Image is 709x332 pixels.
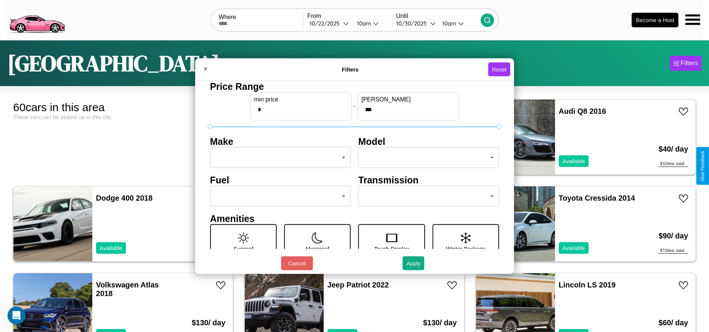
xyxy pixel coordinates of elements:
p: Available [562,243,585,253]
button: Become a Host [632,13,678,27]
h4: Price Range [210,81,499,92]
p: Sunroof [234,243,253,253]
div: 60 cars in this area [13,101,233,114]
h4: Fuel [210,174,351,185]
div: 10 / 22 / 2025 [309,20,343,27]
button: Apply [403,256,424,270]
h4: Amenities [210,213,499,224]
h4: Model [358,136,499,147]
div: $ 720 est. total [659,248,688,254]
p: Moonroof [306,243,329,253]
p: Touch Display [374,243,409,253]
label: min price [254,96,348,103]
button: 10/22/2025 [307,19,351,27]
h3: $ 40 / day [659,137,688,161]
a: Audi Q8 2016 [559,107,606,115]
div: $ 320 est. total [659,161,688,167]
div: Give Feedback [700,151,705,181]
h4: Transmission [358,174,499,185]
a: Dodge 400 2018 [96,194,152,202]
button: Reset [488,63,510,76]
button: Cancel [281,256,313,270]
h3: $ 90 / day [659,224,688,248]
div: These cars can be picked up in this city. [13,114,233,120]
div: Filters [681,60,698,67]
h4: Make [210,136,351,147]
p: - [354,101,355,111]
div: 10am [438,20,458,27]
a: Volkswagen Atlas 2018 [96,281,159,298]
button: 10am [351,19,392,27]
p: Winter Package [446,243,485,253]
button: Filters [670,56,702,71]
h1: [GEOGRAPHIC_DATA] [7,48,220,79]
a: Jeep Patriot 2022 [327,281,389,289]
label: Where [219,14,303,21]
h4: Filters [212,66,488,73]
a: Toyota Cressida 2014 [559,194,635,202]
p: Available [100,243,123,253]
iframe: Intercom live chat [7,307,25,325]
label: [PERSON_NAME] [361,96,455,103]
p: Available [562,156,585,166]
label: From [307,13,392,19]
img: logo [6,4,68,35]
div: 10 / 30 / 2025 [396,20,430,27]
a: Lincoln LS 2019 [559,281,616,289]
div: 10am [353,20,373,27]
button: 10am [436,19,481,27]
label: Until [396,13,481,19]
